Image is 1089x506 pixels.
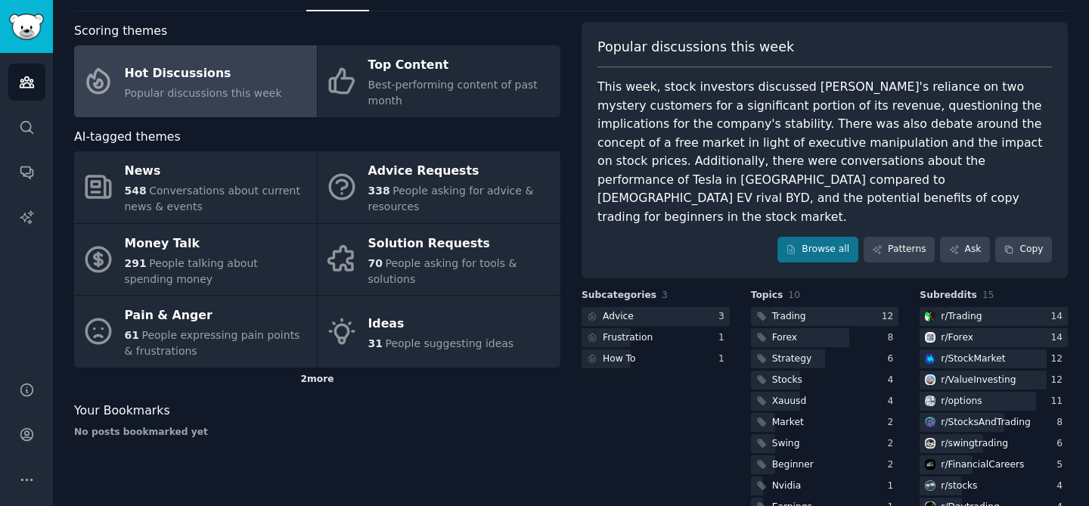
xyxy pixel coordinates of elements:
[368,185,390,197] span: 338
[1056,480,1068,493] div: 4
[772,331,797,345] div: Forex
[772,437,800,451] div: Swing
[318,296,560,368] a: Ideas31People suggesting ideas
[940,237,990,262] a: Ask
[751,328,899,347] a: Forex8
[125,257,258,285] span: People talking about spending money
[368,257,383,269] span: 70
[74,128,181,147] span: AI-tagged themes
[941,352,1005,366] div: r/ StockMarket
[777,237,858,262] a: Browse all
[920,477,1068,495] a: stocksr/stocks4
[125,61,282,85] div: Hot Discussions
[751,371,899,390] a: Stocks4
[368,160,553,184] div: Advice Requests
[751,455,899,474] a: Beginner2
[582,307,730,326] a: Advice3
[920,413,1068,432] a: StocksAndTradingr/StocksAndTrading8
[368,54,553,78] div: Top Content
[1056,458,1068,472] div: 5
[125,231,309,256] div: Money Talk
[582,328,730,347] a: Frustration1
[368,185,534,213] span: People asking for advice & resources
[1056,416,1068,430] div: 8
[925,374,935,385] img: ValueInvesting
[888,458,899,472] div: 2
[920,307,1068,326] a: Tradingr/Trading14
[982,290,994,300] span: 15
[772,416,804,430] div: Market
[888,395,899,408] div: 4
[925,396,935,406] img: options
[1050,310,1068,324] div: 14
[925,438,935,449] img: swingtrading
[368,79,538,107] span: Best-performing content of past month
[597,38,794,57] span: Popular discussions this week
[920,349,1068,368] a: StockMarketr/StockMarket12
[125,87,282,99] span: Popular discussions this week
[888,374,899,387] div: 4
[125,329,300,357] span: People expressing pain points & frustrations
[941,458,1024,472] div: r/ FinancialCareers
[718,331,730,345] div: 1
[597,78,1052,226] div: This week, stock investors discussed [PERSON_NAME]'s reliance on two mystery customers for a sign...
[751,289,783,303] span: Topics
[603,352,636,366] div: How To
[1050,395,1068,408] div: 11
[788,290,800,300] span: 10
[74,426,560,439] div: No posts bookmarked yet
[751,392,899,411] a: Xauusd4
[603,331,653,345] div: Frustration
[751,349,899,368] a: Strategy6
[925,353,935,364] img: StockMarket
[318,45,560,117] a: Top ContentBest-performing content of past month
[925,459,935,470] img: FinancialCareers
[772,395,807,408] div: Xauusd
[925,480,935,491] img: stocks
[751,477,899,495] a: Nvidia1
[1056,437,1068,451] div: 6
[751,307,899,326] a: Trading12
[125,329,139,341] span: 61
[1050,331,1068,345] div: 14
[74,224,317,296] a: Money Talk291People talking about spending money
[718,310,730,324] div: 3
[582,289,656,303] span: Subcategories
[318,151,560,223] a: Advice Requests338People asking for advice & resources
[888,331,899,345] div: 8
[368,231,553,256] div: Solution Requests
[995,237,1052,262] button: Copy
[74,45,317,117] a: Hot DiscussionsPopular discussions this week
[941,437,1008,451] div: r/ swingtrading
[888,480,899,493] div: 1
[318,224,560,296] a: Solution Requests70People asking for tools & solutions
[125,185,147,197] span: 548
[941,480,977,493] div: r/ stocks
[772,480,802,493] div: Nvidia
[941,374,1016,387] div: r/ ValueInvesting
[941,395,982,408] div: r/ options
[888,416,899,430] div: 2
[74,402,170,421] span: Your Bookmarks
[941,310,982,324] div: r/ Trading
[9,14,44,40] img: GummySearch logo
[772,352,812,366] div: Strategy
[751,434,899,453] a: Swing2
[662,290,668,300] span: 3
[751,413,899,432] a: Market2
[125,304,309,328] div: Pain & Anger
[925,417,935,427] img: StocksAndTrading
[125,257,147,269] span: 291
[941,416,1030,430] div: r/ StocksAndTrading
[582,349,730,368] a: How To1
[603,310,634,324] div: Advice
[74,22,167,41] span: Scoring themes
[125,185,300,213] span: Conversations about current news & events
[925,332,935,343] img: Forex
[920,371,1068,390] a: ValueInvestingr/ValueInvesting12
[772,310,806,324] div: Trading
[74,368,560,392] div: 2 more
[888,352,899,366] div: 6
[368,312,514,336] div: Ideas
[920,289,977,303] span: Subreddits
